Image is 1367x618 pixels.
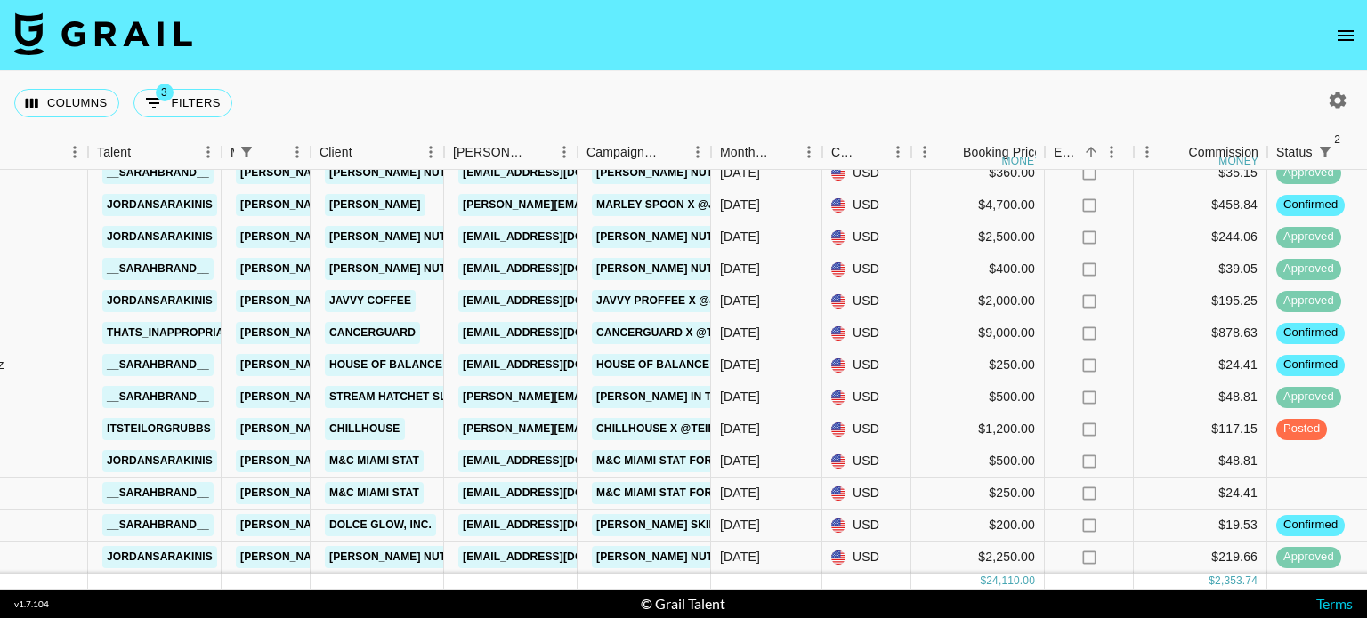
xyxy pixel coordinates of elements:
button: Sort [259,140,284,165]
button: Show filters [234,140,259,165]
a: [PERSON_NAME] Nutrition [325,258,488,280]
a: [EMAIL_ADDRESS][DOMAIN_NAME] [458,546,658,568]
button: Sort [1163,140,1188,165]
div: $219.66 [1134,542,1267,574]
a: [PERSON_NAME] Nutrition [325,546,488,568]
a: __sarahbrand__ [102,386,214,408]
a: [PERSON_NAME][EMAIL_ADDRESS][PERSON_NAME][DOMAIN_NAME] [236,514,618,536]
a: [EMAIL_ADDRESS][DOMAIN_NAME] [458,258,658,280]
a: Javvy Proffee x @jordansarakinis [592,290,820,312]
img: Grail Talent [14,12,192,55]
div: $195.25 [1134,285,1267,317]
div: $200.00 [911,510,1045,542]
button: Menu [1134,139,1161,165]
div: 1 active filter [234,140,259,165]
a: [PERSON_NAME][EMAIL_ADDRESS][PERSON_NAME][DOMAIN_NAME] [236,194,618,216]
div: $2,000.00 [911,285,1045,317]
a: M&C Miami Stat [325,450,424,472]
a: [EMAIL_ADDRESS][DOMAIN_NAME] [458,354,658,376]
div: Expenses: Remove Commission? [1054,135,1079,170]
div: $458.84 [1134,189,1267,221]
div: USD [822,413,911,445]
span: confirmed [1276,325,1345,341]
div: $48.81 [1134,445,1267,478]
a: [PERSON_NAME][EMAIL_ADDRESS][PERSON_NAME][DOMAIN_NAME] [458,194,840,216]
button: Menu [551,139,578,165]
a: [PERSON_NAME][EMAIL_ADDRESS][DOMAIN_NAME] [458,386,748,408]
a: [EMAIL_ADDRESS][DOMAIN_NAME] [458,162,658,184]
a: jordansarakinis [102,290,217,312]
span: confirmed [1276,357,1345,373]
a: [PERSON_NAME] Nutrition CreaTone x @jordansara [592,546,918,568]
button: Menu [195,139,222,165]
a: [PERSON_NAME] [325,194,425,216]
div: Sep '25 [720,516,760,534]
div: Currency [822,135,911,170]
a: __sarahbrand__ [102,258,214,280]
div: $24.41 [1134,478,1267,510]
div: Sep '25 [720,388,760,405]
div: Manager [222,135,311,170]
a: __sarahbrand__ [102,354,214,376]
a: [EMAIL_ADDRESS][DOMAIN_NAME] [458,514,658,536]
button: Sort [526,140,551,165]
div: Talent [97,135,131,170]
a: House of Balance x @_sarahbrand_ [592,354,828,376]
button: Show filters [1313,140,1338,165]
div: $117.15 [1134,413,1267,445]
div: Booker [444,135,578,170]
div: Sep '25 [720,452,760,470]
div: USD [822,381,911,413]
a: [EMAIL_ADDRESS][DOMAIN_NAME] [458,450,658,472]
div: Sep '25 [720,548,760,566]
div: 24,110.00 [986,574,1035,589]
div: money [1218,156,1258,166]
div: Sep '25 [720,196,760,213]
div: USD [822,253,911,285]
button: Sort [1338,140,1363,165]
div: $250.00 [911,349,1045,381]
div: Campaign (Type) [586,135,659,170]
div: Campaign (Type) [578,135,711,170]
div: v 1.7.104 [14,598,49,610]
span: approved [1276,261,1341,277]
div: $400.00 [911,253,1045,285]
a: [PERSON_NAME][EMAIL_ADDRESS][PERSON_NAME][DOMAIN_NAME] [236,354,618,376]
div: Month Due [720,135,771,170]
span: approved [1276,549,1341,566]
a: Dolce Glow, Inc. [325,514,436,536]
div: Sep '25 [720,420,760,437]
a: [EMAIL_ADDRESS][DOMAIN_NAME] [458,226,658,248]
div: Sep '25 [720,484,760,502]
div: USD [822,189,911,221]
a: Marley Spoon x @jordansara [592,194,789,216]
div: $2,250.00 [911,542,1045,574]
a: __sarahbrand__ [102,514,214,536]
a: Terms [1316,595,1353,612]
button: Sort [860,140,885,165]
a: [PERSON_NAME][EMAIL_ADDRESS][PERSON_NAME][DOMAIN_NAME] [236,162,618,184]
a: [PERSON_NAME][EMAIL_ADDRESS][PERSON_NAME][DOMAIN_NAME] [236,418,618,440]
div: USD [822,285,911,317]
button: Sort [771,140,796,165]
a: [PERSON_NAME][EMAIL_ADDRESS][DOMAIN_NAME] [458,418,748,440]
a: Stream Hatchet SL [325,386,451,408]
button: Sort [938,140,963,165]
div: Sep '25 [720,164,760,181]
a: __sarahbrand__ [102,162,214,184]
div: Client [311,135,444,170]
a: jordansarakinis [102,226,217,248]
a: jordansarakinis [102,546,217,568]
div: Booking Price [963,135,1041,170]
button: Sort [131,140,156,165]
span: posted [1276,421,1327,437]
div: $48.81 [1134,381,1267,413]
a: [EMAIL_ADDRESS][DOMAIN_NAME] [458,322,658,344]
a: Cancerguard [325,322,420,344]
a: [PERSON_NAME][EMAIL_ADDRESS][PERSON_NAME][DOMAIN_NAME] [236,226,618,248]
button: open drawer [1328,18,1363,53]
a: [PERSON_NAME][EMAIL_ADDRESS][PERSON_NAME][DOMAIN_NAME] [236,290,618,312]
a: [PERSON_NAME] Nutrition [325,162,488,184]
button: Sort [1079,140,1104,165]
div: Month Due [711,135,822,170]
